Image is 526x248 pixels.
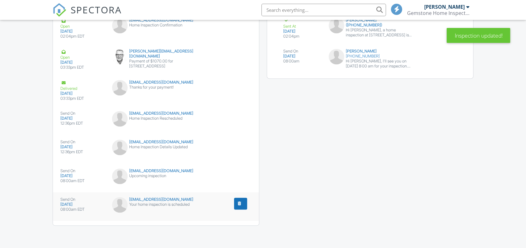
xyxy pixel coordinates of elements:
div: 03:33pm EDT [60,65,105,70]
img: default-user-f0147aede5fd5fa78ca7ade42f37bd4542148d508eef1c3d3ea960f66861d68b.jpg [329,18,344,33]
img: default-user-f0147aede5fd5fa78ca7ade42f37bd4542148d508eef1c3d3ea960f66861d68b.jpg [112,18,128,33]
div: [EMAIL_ADDRESS][DOMAIN_NAME] [112,111,200,116]
div: 12:36pm EDT [60,121,105,126]
img: default-user-f0147aede5fd5fa78ca7ade42f37bd4542148d508eef1c3d3ea960f66861d68b.jpg [112,140,128,155]
div: 08:00am EDT [60,207,105,212]
div: [DATE] [60,116,105,121]
div: Open [60,18,105,29]
div: Hi [PERSON_NAME], a home inspection at [STREET_ADDRESS] is scheduled for your client [PERSON_NAME... [346,28,412,38]
div: Home Inspection Confirmation [112,23,200,28]
div: Delivered [60,80,105,91]
div: Inspection updated! [447,28,510,43]
div: [PERSON_NAME] [329,49,412,54]
div: [PHONE_NUMBER] [329,54,412,59]
div: [DATE] [283,29,321,34]
div: Thanks for your payment! [112,85,200,90]
div: [DATE] [60,91,105,96]
a: Open [DATE] 02:04pm EDT [EMAIL_ADDRESS][DOMAIN_NAME] Home Inspection Confirmation [53,13,259,44]
img: The Best Home Inspection Software - Spectora [53,3,66,17]
div: 08:00am [283,59,321,64]
img: default-user-f0147aede5fd5fa78ca7ade42f37bd4542148d508eef1c3d3ea960f66861d68b.jpg [112,111,128,126]
div: [PERSON_NAME] ([PHONE_NUMBER]) [329,18,412,28]
div: Home Inspection Rescheduled [112,116,200,121]
div: 03:33pm EDT [60,96,105,101]
div: 12:36pm EDT [60,149,105,154]
div: Your home inspection is scheduled [112,202,200,207]
div: [DATE] [60,145,105,149]
div: [DATE] [60,173,105,178]
div: [DATE] [60,202,105,207]
span: SPECTORA [71,3,122,16]
div: [PERSON_NAME][EMAIL_ADDRESS][DOMAIN_NAME] [112,49,200,59]
div: [EMAIL_ADDRESS][DOMAIN_NAME] [112,168,200,173]
a: Sent At [DATE] 02:04pm [PERSON_NAME] ([PHONE_NUMBER]) Hi [PERSON_NAME], a home inspection at [STR... [275,13,466,44]
div: Hi [PERSON_NAME], I'll see you on [DATE] 8:00 am for your inspection. Let me know if you have any... [346,59,412,69]
div: Send On [60,168,105,173]
div: 02:04pm EDT [60,34,105,39]
div: 08:00am EDT [60,178,105,183]
div: Send On [60,140,105,145]
img: img_7886_5.jpg [112,49,128,64]
div: [EMAIL_ADDRESS][DOMAIN_NAME] [112,197,200,202]
img: default-user-f0147aede5fd5fa78ca7ade42f37bd4542148d508eef1c3d3ea960f66861d68b.jpg [112,197,128,213]
img: default-user-f0147aede5fd5fa78ca7ade42f37bd4542148d508eef1c3d3ea960f66861d68b.jpg [112,168,128,184]
div: [PERSON_NAME] [424,4,465,10]
div: Home Inspection Details Updated [112,145,200,149]
div: Upcoming inspection [112,173,200,178]
img: default-user-f0147aede5fd5fa78ca7ade42f37bd4542148d508eef1c3d3ea960f66861d68b.jpg [329,49,344,64]
div: [EMAIL_ADDRESS][DOMAIN_NAME] [112,18,200,23]
input: Search everything... [261,4,386,16]
div: [DATE] [60,29,105,34]
div: [EMAIL_ADDRESS][DOMAIN_NAME] [112,80,200,85]
div: Payment of $1070.00 for [STREET_ADDRESS] [112,59,200,69]
div: [EMAIL_ADDRESS][DOMAIN_NAME] [112,140,200,145]
a: SPECTORA [53,8,122,21]
div: Send On [60,197,105,202]
div: [DATE] [60,60,105,65]
div: Send On [60,111,105,116]
a: Open [DATE] 03:33pm EDT [PERSON_NAME][EMAIL_ADDRESS][DOMAIN_NAME] Payment of $1070.00 for [STREET... [53,44,259,75]
div: Send On [283,49,321,54]
a: Delivered [DATE] 03:33pm EDT [EMAIL_ADDRESS][DOMAIN_NAME] Thanks for your payment! [53,75,259,106]
div: [DATE] [283,54,321,59]
div: 02:04pm [283,34,321,39]
div: Gemstone Home Inspections, LLC [407,10,469,16]
div: Open [60,49,105,60]
div: Sent At [283,18,321,29]
img: default-user-f0147aede5fd5fa78ca7ade42f37bd4542148d508eef1c3d3ea960f66861d68b.jpg [112,80,128,95]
